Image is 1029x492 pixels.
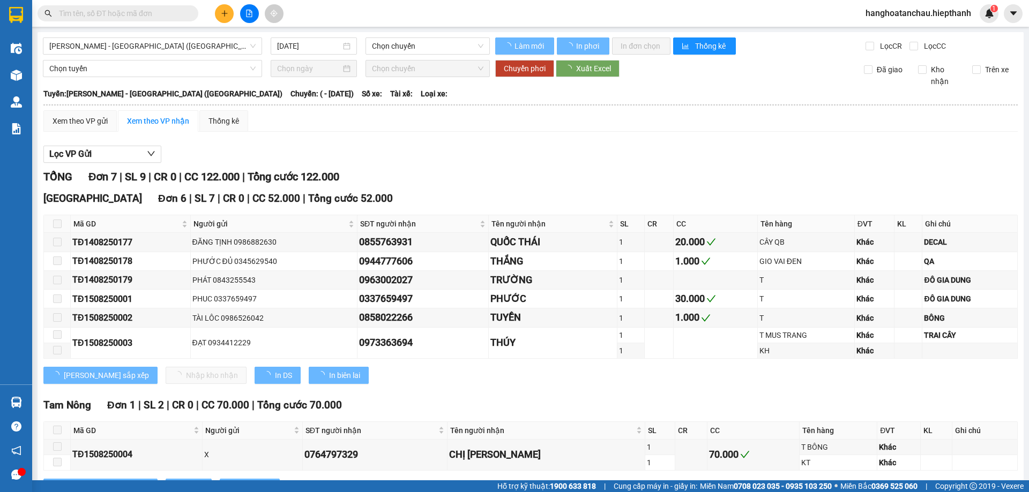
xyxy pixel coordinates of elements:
span: In phơi [576,40,601,52]
div: CHỊ [PERSON_NAME] [449,447,643,462]
span: file-add [245,10,253,17]
span: Đơn 1 [107,399,136,411]
span: Miền Bắc [840,480,918,492]
input: Tìm tên, số ĐT hoặc mã đơn [59,7,185,19]
div: KT [801,457,875,468]
input: 15/08/2025 [277,40,341,52]
span: SL 9 [125,170,146,183]
span: Tài xế: [390,88,413,100]
b: Tuyến: [PERSON_NAME] - [GEOGRAPHIC_DATA] ([GEOGRAPHIC_DATA]) [43,89,282,98]
span: Mã GD [73,425,191,436]
div: DECAL [924,236,1015,248]
span: check [740,450,750,459]
button: Chuyển phơi [495,60,554,77]
img: warehouse-icon [11,43,22,54]
span: TỔNG [43,170,72,183]
img: icon-new-feature [985,9,994,18]
span: | [604,480,606,492]
div: GIO VAI ĐEN [759,255,853,267]
span: Người gửi [205,425,292,436]
td: 0764797329 [303,440,448,471]
th: SL [645,422,675,440]
span: Mã GD [73,218,180,230]
div: 0963002027 [359,273,487,287]
div: Khác [856,345,892,357]
span: Tên người nhận [450,425,634,436]
span: Tên người nhận [491,218,606,230]
th: Tên hàng [800,422,877,440]
span: Đã giao [873,64,907,75]
div: 20.000 [675,234,756,249]
span: Làm mới [514,40,546,52]
div: Xem theo VP gửi [53,115,108,127]
input: Chọn ngày [277,63,341,74]
td: TĐ1508250001 [71,290,191,308]
img: warehouse-icon [11,397,22,408]
th: ĐVT [877,422,921,440]
div: Xem theo VP nhận [127,115,189,127]
span: CC 52.000 [252,192,300,205]
span: CR 0 [223,192,244,205]
th: Tên hàng [758,215,855,233]
td: TUYỀN [489,308,617,327]
div: Khác [856,293,892,305]
span: plus [221,10,228,17]
td: QUỐC THÁI [489,233,617,252]
span: Lọc CC [920,40,948,52]
button: [PERSON_NAME] sắp xếp [43,367,158,384]
span: | [926,480,927,492]
div: QA [924,255,1015,267]
button: aim [265,4,284,23]
span: bar-chart [682,42,691,51]
div: 0858022266 [359,310,487,325]
span: SL 2 [144,399,164,411]
span: CR 0 [172,399,193,411]
button: plus [215,4,234,23]
td: TĐ1508250003 [71,328,191,359]
th: KL [921,422,952,440]
span: loading [504,42,513,50]
div: 1 [647,457,673,468]
div: TĐ1408250178 [72,254,189,268]
div: 1 [619,312,643,324]
td: THẮNG [489,252,617,271]
span: loading [565,42,575,50]
div: 1 [619,345,643,357]
th: Ghi chú [922,215,1017,233]
img: logo-vxr [9,7,23,23]
span: Tổng cước 122.000 [248,170,339,183]
span: down [147,149,155,158]
span: | [138,399,141,411]
span: message [11,470,21,480]
div: T [759,293,853,305]
div: 0337659497 [359,291,487,306]
div: TĐ1508250003 [72,336,189,350]
div: TĐ1408250179 [72,273,189,286]
button: Xuất Excel [556,60,620,77]
span: | [179,170,182,183]
td: CHỊ HÂN [448,440,645,471]
div: T [759,274,853,286]
span: | [189,192,192,205]
div: T [759,312,853,324]
div: 1 [647,441,673,453]
span: check [706,294,716,304]
span: check [701,313,711,323]
td: TRƯỜNG [489,271,617,290]
span: question-circle [11,421,21,432]
span: Tổng cước 70.000 [257,399,342,411]
th: ĐVT [855,215,894,233]
span: Loại xe: [421,88,448,100]
span: Cung cấp máy in - giấy in: [614,480,697,492]
button: In DS [255,367,301,384]
td: 0337659497 [357,290,489,308]
span: Lọc VP Gửi [49,147,92,161]
div: KH [759,345,853,357]
span: | [120,170,122,183]
th: CR [675,422,707,440]
span: SL 7 [195,192,215,205]
td: 0944777606 [357,252,489,271]
div: 0973363694 [359,335,487,350]
td: TĐ1508250004 [71,440,203,471]
span: Kho nhận [927,64,964,87]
